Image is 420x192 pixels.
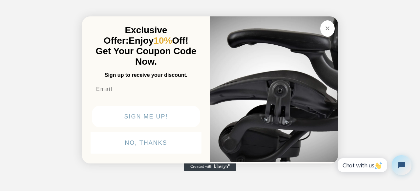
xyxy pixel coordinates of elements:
[330,150,417,181] iframe: Tidio Chat
[184,163,236,171] a: Created with Klaviyo - opens in a new tab
[105,72,187,78] span: Sign up to receive your discount.
[91,83,201,96] input: Email
[129,35,188,46] span: Enjoy Off!
[104,25,167,46] span: Exclusive Offer:
[210,15,338,162] img: 92d77583-a095-41f6-84e7-858462e0427a.jpeg
[91,132,201,154] button: NO, THANKS
[92,106,200,127] button: SIGN ME UP!
[96,46,197,67] span: Get Your Coupon Code Now.
[154,35,172,46] span: 10%
[320,20,335,37] button: Close dialog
